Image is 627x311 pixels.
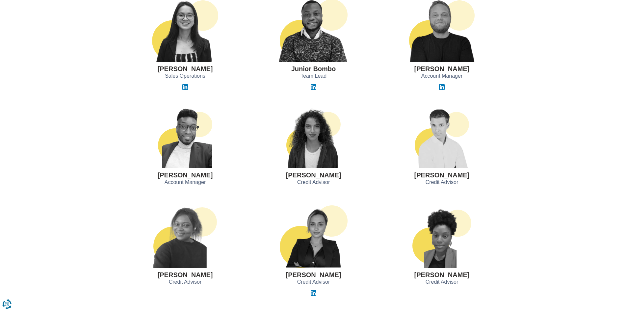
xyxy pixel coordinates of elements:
[158,171,213,179] h3: [PERSON_NAME]
[286,271,341,278] h3: [PERSON_NAME]
[297,278,330,286] span: Credit Advisor
[300,72,327,80] span: Team Lead
[412,205,471,268] img: Cindy Laguerre
[297,179,330,186] span: Credit Advisor
[421,72,462,80] span: Account Manager
[311,290,316,296] img: Linkedin Dafina Haziri
[158,65,213,72] h3: [PERSON_NAME]
[169,278,202,286] span: Credit Advisor
[158,106,212,168] img: Kevin Fonou
[426,278,458,286] span: Credit Advisor
[153,205,217,268] img: Colombe Diabangouaya
[279,205,348,268] img: Dafina Haziri
[182,84,188,90] img: Linkedin Audrey De Tremerie
[311,84,316,90] img: Linkedin Junior Bombo
[291,65,336,72] h3: Junior Bombo
[286,171,341,179] h3: [PERSON_NAME]
[414,65,470,72] h3: [PERSON_NAME]
[414,171,470,179] h3: [PERSON_NAME]
[414,271,470,278] h3: [PERSON_NAME]
[426,179,458,186] span: Credit Advisor
[165,72,205,80] span: Sales Operations
[165,179,206,186] span: Account Manager
[158,271,213,278] h3: [PERSON_NAME]
[415,106,469,168] img: Charles Verhaegen
[286,106,341,168] img: Sarah El Yaakoube
[439,84,445,90] img: Linkedin Quentin Sense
